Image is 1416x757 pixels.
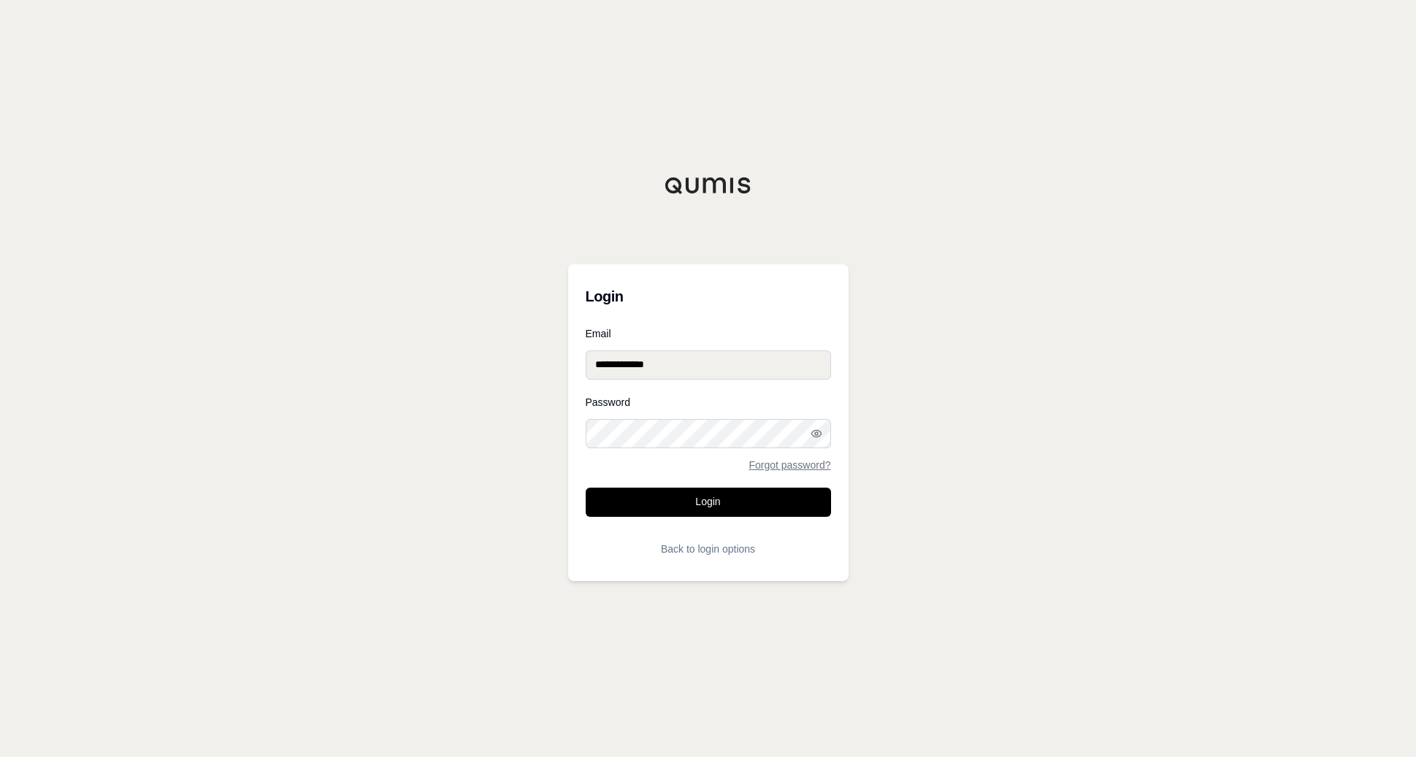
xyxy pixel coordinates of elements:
button: Login [586,488,831,517]
label: Email [586,328,831,339]
h3: Login [586,282,831,311]
button: Back to login options [586,534,831,564]
label: Password [586,397,831,407]
a: Forgot password? [749,460,830,470]
img: Qumis [665,177,752,194]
